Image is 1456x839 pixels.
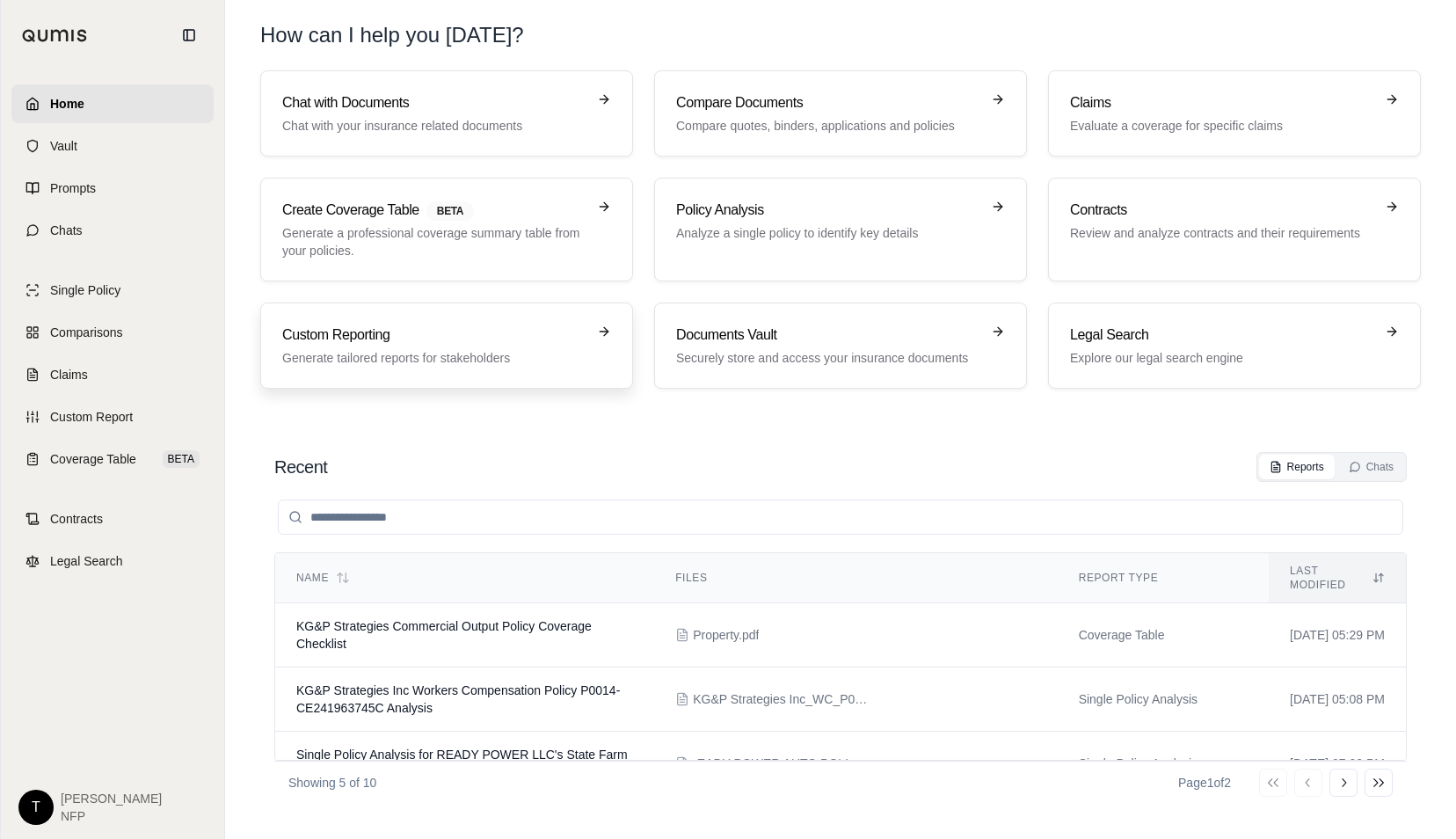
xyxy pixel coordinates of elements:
[282,200,586,221] h3: Create Coverage Table
[11,542,214,580] a: Legal Search
[1058,732,1269,796] td: Single Policy Analysis
[1290,564,1385,592] div: Last modified
[50,366,88,383] span: Claims
[282,325,586,346] h3: Custom Reporting
[11,271,214,310] a: Single Policy
[426,201,474,221] span: BETA
[175,21,203,49] button: Collapse sidebar
[1048,303,1421,389] a: Legal SearchExplore our legal search engine
[22,29,88,42] img: Qumis Logo
[654,553,1057,603] th: Files
[11,355,214,394] a: Claims
[654,303,1027,389] a: Documents VaultSecurely store and access your insurance documents
[282,117,586,135] p: Chat with your insurance related documents
[693,690,869,708] span: KG&P Strategies Inc_WC_P0014-CE241963745C.pdf
[676,224,980,242] p: Analyze a single policy to identify key details
[1070,224,1374,242] p: Review and analyze contracts and their requirements
[1269,732,1406,796] td: [DATE] 07:02 PM
[260,303,633,389] a: Custom ReportingGenerate tailored reports for stakeholders
[296,748,628,779] span: Single Policy Analysis for READY POWER LLC's State Farm Commercial Automobile Policy
[1269,668,1406,732] td: [DATE] 05:08 PM
[1058,668,1269,732] td: Single Policy Analysis
[282,349,586,367] p: Generate tailored reports for stakeholders
[260,70,633,157] a: Chat with DocumentsChat with your insurance related documents
[11,169,214,208] a: Prompts
[676,200,980,221] h3: Policy Analysis
[11,500,214,538] a: Contracts
[1269,603,1406,668] td: [DATE] 05:29 PM
[260,21,1421,49] h1: How can I help you [DATE]?
[676,325,980,346] h3: Documents Vault
[296,619,592,651] span: KG&P Strategies Commercial Output Policy Coverage Checklist
[11,211,214,250] a: Chats
[50,510,103,528] span: Contracts
[1058,603,1269,668] td: Coverage Table
[282,224,586,259] p: Generate a professional coverage summary table from your policies.
[18,790,54,825] div: T
[163,450,200,468] span: BETA
[296,683,620,715] span: KG&P Strategies Inc Workers Compensation Policy P0014-CE241963745C Analysis
[50,408,133,426] span: Custom Report
[50,281,120,299] span: Single Policy
[693,755,869,772] span: rEADY POWER AUTO POLICY.pdf
[1070,117,1374,135] p: Evaluate a coverage for specific claims
[11,440,214,478] a: Coverage TableBETA
[260,178,633,281] a: Create Coverage TableBETAGenerate a professional coverage summary table from your policies.
[11,127,214,165] a: Vault
[1259,455,1335,479] button: Reports
[676,92,980,113] h3: Compare Documents
[1338,455,1404,479] button: Chats
[1048,178,1421,281] a: ContractsReview and analyze contracts and their requirements
[11,398,214,436] a: Custom Report
[693,626,759,644] span: Property.pdf
[676,117,980,135] p: Compare quotes, binders, applications and policies
[50,222,83,239] span: Chats
[1070,200,1374,221] h3: Contracts
[61,807,162,825] span: NFP
[654,178,1027,281] a: Policy AnalysisAnalyze a single policy to identify key details
[296,571,633,585] div: Name
[50,179,96,197] span: Prompts
[1070,92,1374,113] h3: Claims
[50,324,122,341] span: Comparisons
[1070,349,1374,367] p: Explore our legal search engine
[282,92,586,113] h3: Chat with Documents
[50,95,84,113] span: Home
[1178,774,1231,792] div: Page 1 of 2
[50,450,136,468] span: Coverage Table
[11,84,214,123] a: Home
[1048,70,1421,157] a: ClaimsEvaluate a coverage for specific claims
[1270,460,1324,474] div: Reports
[1070,325,1374,346] h3: Legal Search
[274,455,327,479] h2: Recent
[11,313,214,352] a: Comparisons
[61,790,162,807] span: [PERSON_NAME]
[1058,553,1269,603] th: Report Type
[50,552,123,570] span: Legal Search
[654,70,1027,157] a: Compare DocumentsCompare quotes, binders, applications and policies
[676,349,980,367] p: Securely store and access your insurance documents
[288,774,376,792] p: Showing 5 of 10
[1349,460,1394,474] div: Chats
[50,137,77,155] span: Vault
